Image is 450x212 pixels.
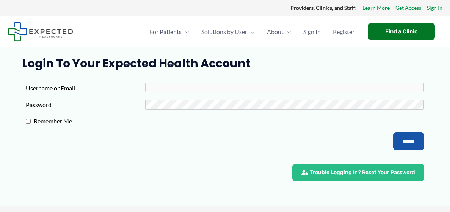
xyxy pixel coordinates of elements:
span: Sign In [303,19,321,45]
a: Sign In [297,19,327,45]
nav: Primary Site Navigation [144,19,361,45]
a: Solutions by UserMenu Toggle [195,19,261,45]
a: Find a Clinic [368,23,435,40]
span: Trouble Logging In? Reset Your Password [310,170,415,175]
a: AboutMenu Toggle [261,19,297,45]
span: About [267,19,284,45]
label: Password [26,99,145,111]
span: For Patients [150,19,182,45]
a: Trouble Logging In? Reset Your Password [292,164,424,181]
a: Get Access [395,3,421,13]
label: Remember Me [31,115,150,127]
span: Menu Toggle [182,19,189,45]
label: Username or Email [26,83,145,94]
span: Solutions by User [201,19,247,45]
a: Sign In [427,3,442,13]
strong: Providers, Clinics, and Staff: [290,5,357,11]
span: Register [333,19,354,45]
a: Learn More [362,3,390,13]
span: Menu Toggle [247,19,255,45]
a: For PatientsMenu Toggle [144,19,195,45]
a: Register [327,19,361,45]
h1: Login to Your Expected Health Account [22,57,428,70]
span: Menu Toggle [284,19,291,45]
img: Expected Healthcare Logo - side, dark font, small [8,22,73,41]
